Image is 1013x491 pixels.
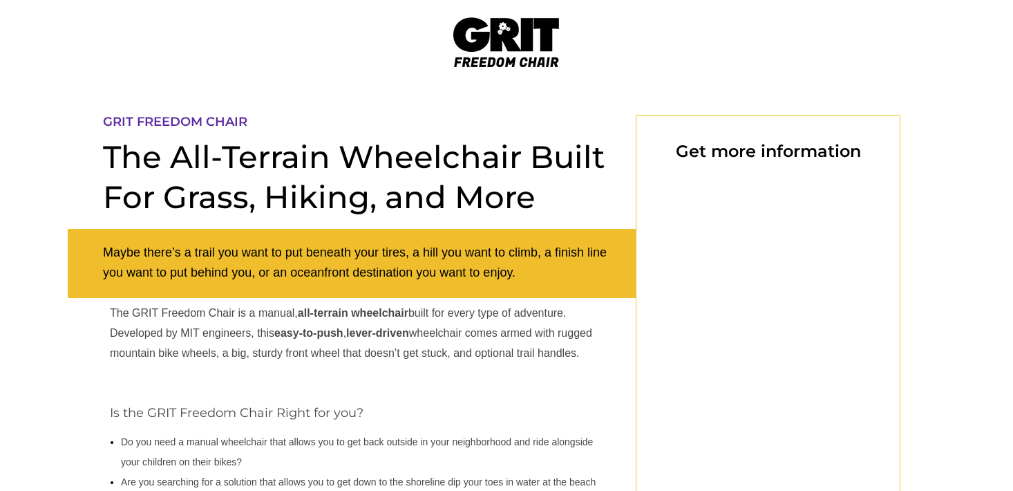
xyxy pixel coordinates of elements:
strong: lever-driven [346,327,409,339]
strong: easy-to-push [274,327,343,339]
span: Are you searching for a solution that allows you to get down to the shoreline dip your toes in wa... [121,476,596,488]
span: Get more information [676,141,861,161]
span: GRIT FREEDOM CHAIR [103,114,247,129]
strong: all-terrain wheelchair [298,307,408,319]
span: Do you need a manual wheelchair that allows you to get back outside in your neighborhood and ride... [121,436,593,467]
span: The GRIT Freedom Chair is a manual, built for every type of adventure. Developed by MIT engineers... [110,307,592,359]
span: Maybe there’s a trail you want to put beneath your tires, a hill you want to climb, a finish line... [103,245,607,279]
span: Is the GRIT Freedom Chair Right for you? [110,405,363,420]
span: The All-Terrain Wheelchair Built For Grass, Hiking, and More [103,138,605,216]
